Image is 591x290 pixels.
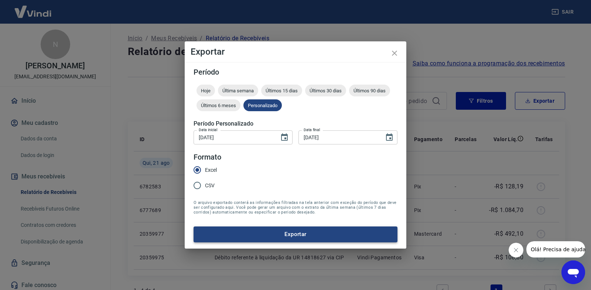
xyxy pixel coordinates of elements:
span: Hoje [197,88,215,93]
div: Últimos 90 dias [349,85,390,96]
div: Últimos 6 meses [197,99,240,111]
legend: Formato [194,152,221,163]
label: Data inicial [199,127,218,133]
iframe: Botão para abrir a janela de mensagens [561,260,585,284]
button: close [386,44,403,62]
button: Choose date, selected date is 21 de ago de 2025 [382,130,397,145]
span: Olá! Precisa de ajuda? [4,5,62,11]
span: Últimos 6 meses [197,103,240,108]
button: Choose date, selected date is 21 de ago de 2025 [277,130,292,145]
div: Últimos 30 dias [305,85,346,96]
span: Última semana [218,88,258,93]
iframe: Fechar mensagem [509,243,523,257]
h4: Exportar [191,47,400,56]
span: Personalizado [243,103,282,108]
span: CSV [205,182,215,190]
div: Hoje [197,85,215,96]
div: Última semana [218,85,258,96]
input: DD/MM/YYYY [298,130,379,144]
div: Personalizado [243,99,282,111]
label: Data final [304,127,320,133]
div: Últimos 15 dias [261,85,302,96]
iframe: Mensagem da empresa [526,241,585,257]
input: DD/MM/YYYY [194,130,274,144]
span: Últimos 15 dias [261,88,302,93]
span: Excel [205,166,217,174]
h5: Período [194,68,397,76]
span: Últimos 90 dias [349,88,390,93]
span: Últimos 30 dias [305,88,346,93]
span: O arquivo exportado conterá as informações filtradas na tela anterior com exceção do período que ... [194,200,397,215]
h5: Período Personalizado [194,120,397,127]
button: Exportar [194,226,397,242]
